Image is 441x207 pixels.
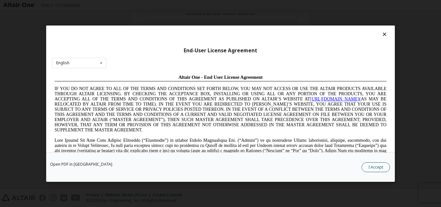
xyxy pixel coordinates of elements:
span: IF YOU DO NOT AGREE TO ALL OF THE TERMS AND CONDITIONS SET FORTH BELOW, YOU MAY NOT ACCESS OR USE... [3,14,334,60]
a: Open PDF in [GEOGRAPHIC_DATA] [50,162,112,166]
span: Lore Ipsumd Sit Ame Cons Adipisc Elitseddo (“Eiusmodte”) in utlabor Etdolo Magnaaliqua Eni. (“Adm... [3,66,334,112]
span: Altair One - End User License Agreement [127,3,211,8]
div: English [56,61,69,65]
button: I Accept [362,162,390,172]
div: End-User License Agreement [52,47,389,54]
a: [URL][DOMAIN_NAME] [258,25,307,29]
